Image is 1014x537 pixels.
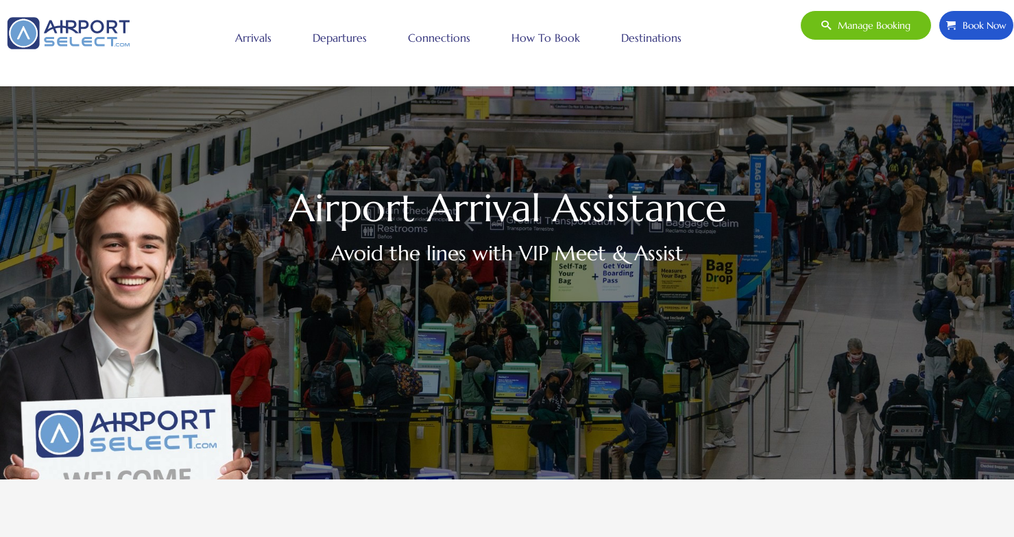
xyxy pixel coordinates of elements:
[508,21,583,55] a: How to book
[831,11,910,40] span: Manage booking
[939,10,1014,40] a: Book Now
[60,192,954,224] h1: Airport Arrival Assistance
[232,21,275,55] a: Arrivals
[956,11,1006,40] span: Book Now
[800,10,932,40] a: Manage booking
[309,21,370,55] a: Departures
[618,21,685,55] a: Destinations
[405,21,474,55] a: Connections
[60,238,954,268] h2: Avoid the lines with VIP Meet & Assist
